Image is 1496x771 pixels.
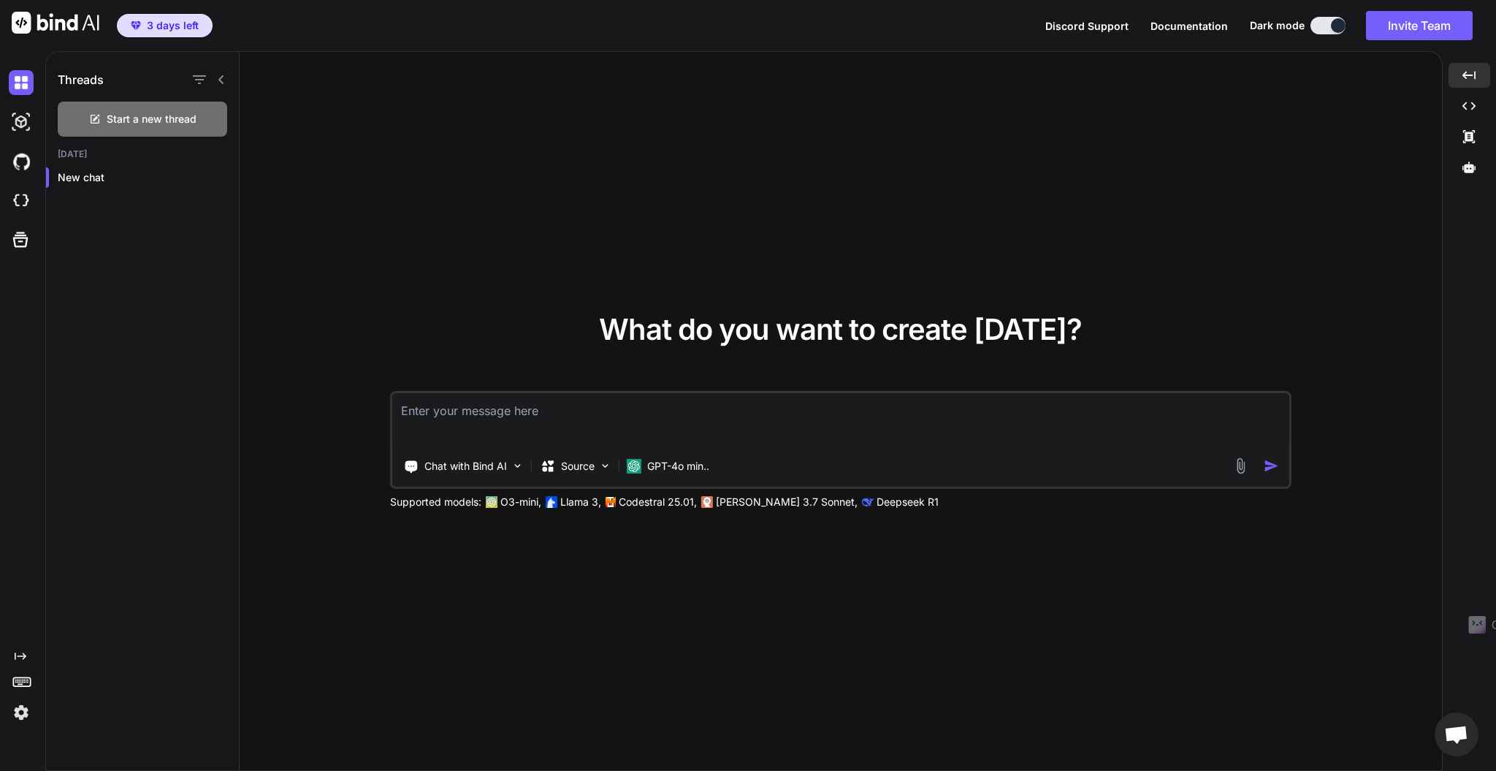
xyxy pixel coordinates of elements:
span: Start a new thread [107,112,196,126]
img: Pick Tools [511,460,524,472]
img: githubDark [9,149,34,174]
img: darkAi-studio [9,110,34,134]
p: Llama 3, [560,495,601,509]
span: Discord Support [1045,20,1129,32]
img: Mistral-AI [606,497,616,507]
img: GPT-4 [486,496,497,508]
button: Invite Team [1366,11,1473,40]
p: New chat [58,170,239,185]
p: Codestral 25.01, [619,495,697,509]
img: darkChat [9,70,34,95]
img: cloudideIcon [9,189,34,213]
p: O3-mini, [500,495,541,509]
img: Llama2 [546,496,557,508]
h1: Threads [58,71,104,88]
span: Documentation [1150,20,1228,32]
img: settings [9,700,34,725]
img: Bind AI [12,12,99,34]
img: premium [131,21,141,30]
h2: [DATE] [46,148,239,160]
p: Chat with Bind AI [424,459,507,474]
div: Open chat [1435,713,1478,756]
p: GPT-4o min.. [647,459,709,474]
span: What do you want to create [DATE]? [599,311,1082,347]
p: Deepseek R1 [877,495,939,509]
button: Documentation [1150,18,1228,34]
span: 3 days left [147,18,199,33]
img: Pick Models [599,460,611,472]
span: Dark mode [1250,18,1305,33]
img: claude [862,496,874,508]
img: attachment [1232,457,1249,474]
button: Discord Support [1045,18,1129,34]
p: Supported models: [390,495,481,509]
button: premium3 days left [117,14,213,37]
img: icon [1264,458,1279,474]
img: GPT-4o mini [627,459,641,474]
p: [PERSON_NAME] 3.7 Sonnet, [716,495,858,509]
img: claude [701,496,713,508]
p: Source [561,459,595,474]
